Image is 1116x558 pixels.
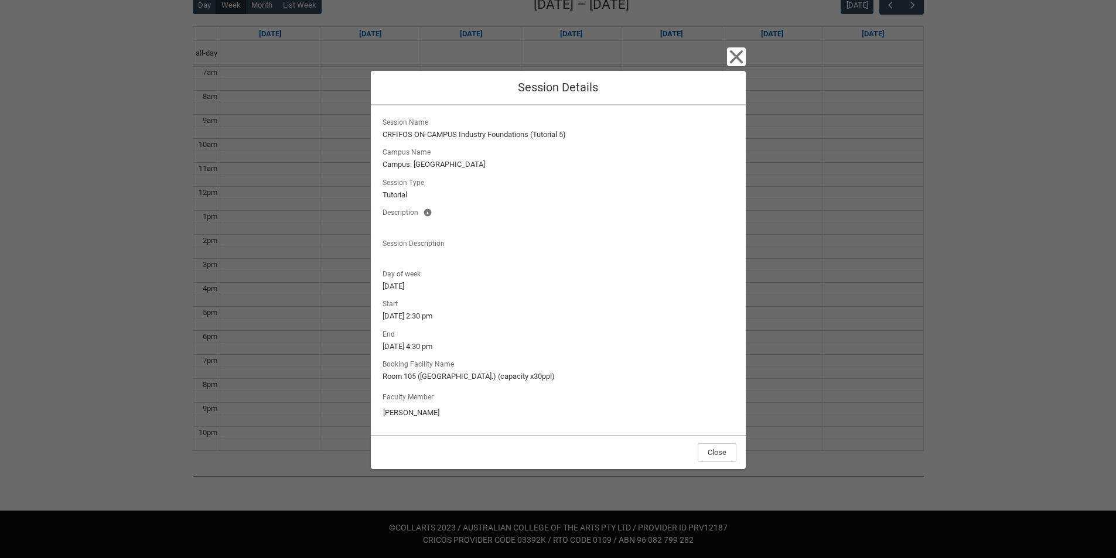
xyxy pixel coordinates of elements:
button: Close [698,443,736,462]
span: Session Type [383,175,429,188]
lightning-formatted-text: [DATE] 4:30 pm [383,341,734,352]
button: Close [727,47,746,66]
span: Description [383,205,423,218]
lightning-formatted-text: Campus: [GEOGRAPHIC_DATA] [383,159,734,170]
span: End [383,327,400,340]
span: Session Details [518,80,598,94]
lightning-formatted-text: [DATE] 2:30 pm [383,310,734,322]
lightning-formatted-text: Room 105 ([GEOGRAPHIC_DATA].) (capacity x30ppl) [383,371,734,382]
lightning-formatted-text: Tutorial [383,189,734,201]
span: Session Description [383,236,449,249]
span: Start [383,296,402,309]
lightning-formatted-text: CRFIFOS ON-CAMPUS Industry Foundations (Tutorial 5) [383,129,734,141]
span: Session Name [383,115,433,128]
span: Campus Name [383,145,435,158]
span: Day of week [383,266,425,279]
lightning-formatted-text: [DATE] [383,280,734,292]
span: Booking Facility Name [383,357,459,369]
label: Faculty Member [383,389,438,402]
